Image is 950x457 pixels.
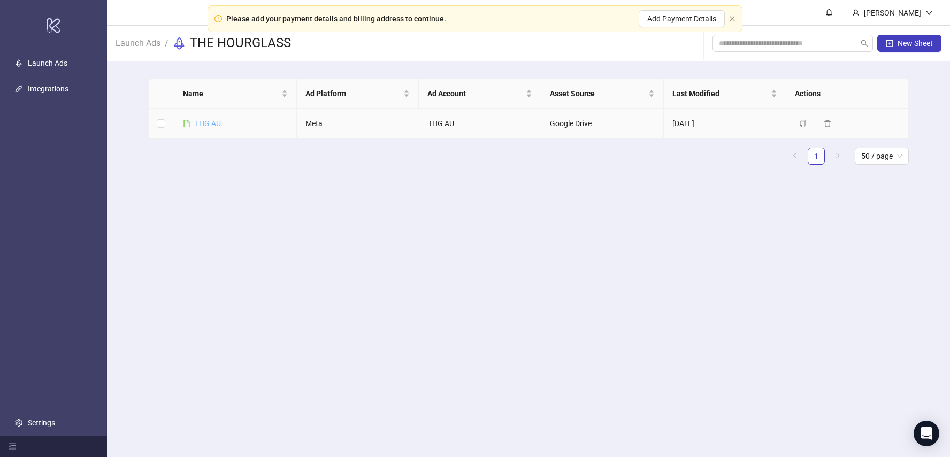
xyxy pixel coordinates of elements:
[183,120,190,127] span: file
[190,35,291,52] h3: THE HOURGLASS
[165,35,168,52] li: /
[183,88,279,99] span: Name
[786,148,803,165] button: left
[195,119,221,128] a: THG AU
[672,88,769,99] span: Last Modified
[541,109,664,139] td: Google Drive
[861,148,902,164] span: 50 / page
[808,148,824,164] a: 1
[914,421,939,446] div: Open Intercom Messenger
[550,88,646,99] span: Asset Source
[113,36,163,48] a: Launch Ads
[427,88,524,99] span: Ad Account
[855,148,909,165] div: Page Size
[829,148,846,165] button: right
[799,120,807,127] span: copy
[297,79,419,109] th: Ad Platform
[786,148,803,165] li: Previous Page
[808,148,825,165] li: 1
[9,443,16,450] span: menu-fold
[28,419,55,427] a: Settings
[541,79,664,109] th: Asset Source
[664,79,786,109] th: Last Modified
[419,79,541,109] th: Ad Account
[226,13,446,25] div: Please add your payment details and billing address to continue.
[861,40,868,47] span: search
[214,15,222,22] span: exclamation-circle
[729,16,736,22] button: close
[925,9,933,17] span: down
[639,10,725,27] button: Add Payment Details
[824,120,831,127] span: delete
[852,9,860,17] span: user
[174,79,297,109] th: Name
[786,79,909,109] th: Actions
[28,84,68,93] a: Integrations
[860,7,925,19] div: [PERSON_NAME]
[173,37,186,50] span: rocket
[28,59,67,67] a: Launch Ads
[834,152,841,159] span: right
[877,35,941,52] button: New Sheet
[647,14,716,23] span: Add Payment Details
[419,109,542,139] td: THG AU
[305,88,402,99] span: Ad Platform
[297,109,419,139] td: Meta
[898,39,933,48] span: New Sheet
[792,152,798,159] span: left
[829,148,846,165] li: Next Page
[886,40,893,47] span: plus-square
[664,109,786,139] td: [DATE]
[825,9,833,16] span: bell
